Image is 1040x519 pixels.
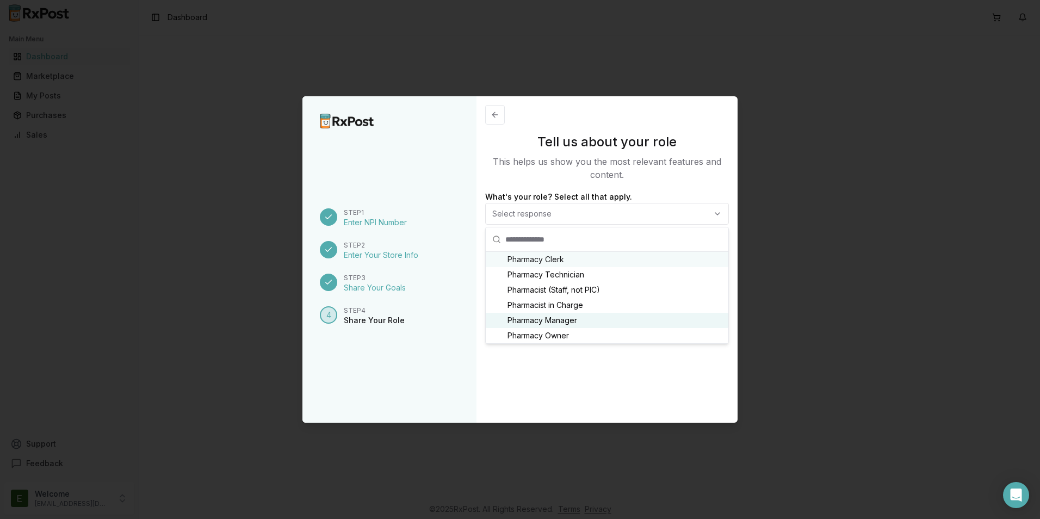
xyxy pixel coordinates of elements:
div: Enter Your Store Info [344,250,418,261]
div: Suggestions [486,252,728,343]
label: What's your role? Select all that apply. [485,192,632,201]
div: Step 4 [344,306,405,315]
span: Pharmacy Manager [507,315,577,326]
div: Step 2 [344,241,418,250]
div: Step 1 [344,208,407,217]
img: RxPost Logo [320,114,374,128]
div: Step 3 [344,274,406,282]
div: Enter NPI Number [344,217,407,228]
span: Pharmacist (Staff, not PIC) [507,285,600,295]
button: Select response [485,203,729,225]
span: 4 [326,310,331,320]
div: Share Your Goals [344,282,406,293]
span: Select response [492,208,560,219]
span: Pharmacy Clerk [507,254,564,265]
p: This helps us show you the most relevant features and content. [485,155,729,181]
h3: Tell us about your role [485,133,729,151]
span: Pharmacy Owner [507,330,569,341]
div: Share Your Role [344,315,405,326]
span: Pharmacist in Charge [507,300,583,311]
span: Pharmacy Technician [507,269,584,280]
